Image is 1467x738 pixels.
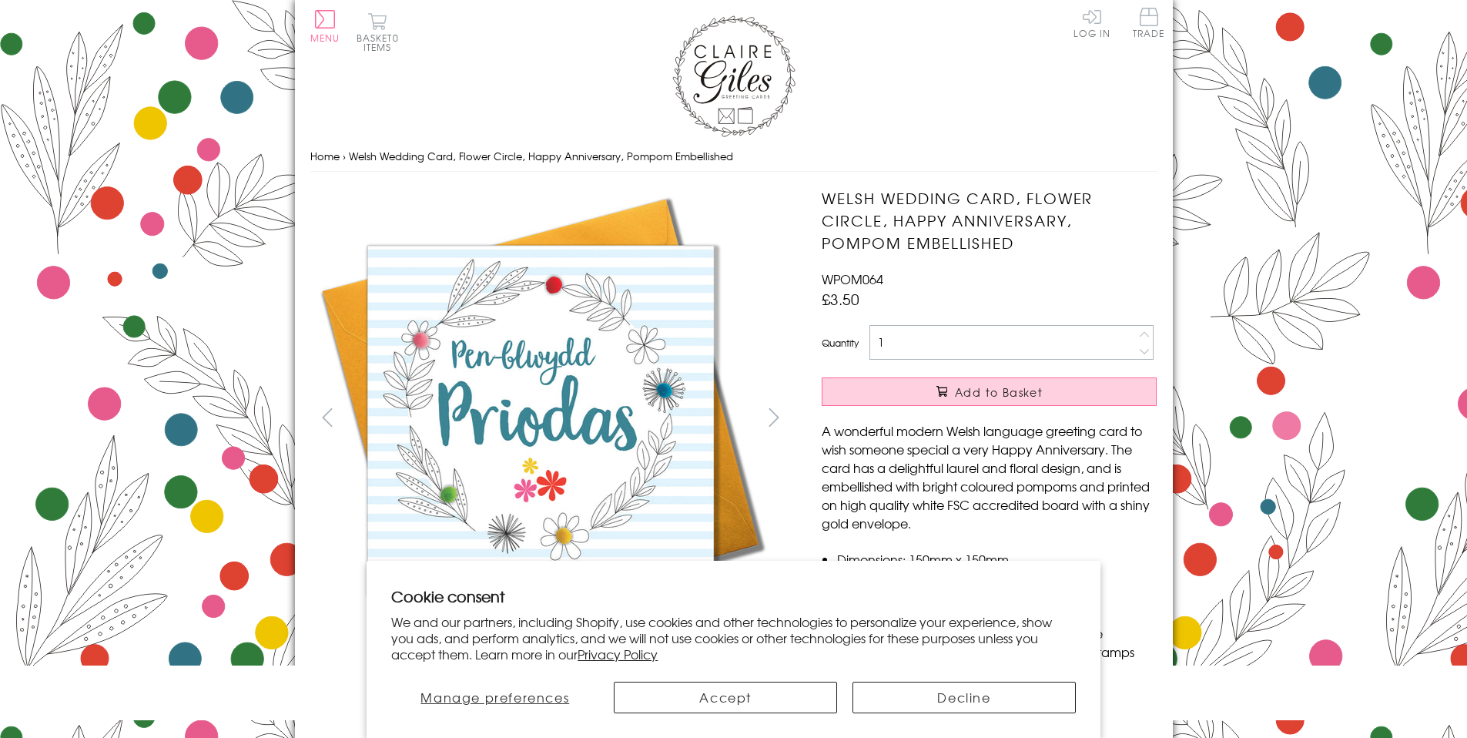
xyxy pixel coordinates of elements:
[852,682,1076,713] button: Decline
[420,688,569,706] span: Manage preferences
[822,288,859,310] span: £3.50
[672,15,795,137] img: Claire Giles Greetings Cards
[822,187,1157,253] h1: Welsh Wedding Card, Flower Circle, Happy Anniversary, Pompom Embellished
[391,585,1076,607] h2: Cookie consent
[955,384,1043,400] span: Add to Basket
[310,149,340,163] a: Home
[1073,8,1110,38] a: Log In
[822,270,883,288] span: WPOM064
[822,336,859,350] label: Quantity
[310,31,340,45] span: Menu
[578,645,658,663] a: Privacy Policy
[343,149,346,163] span: ›
[822,377,1157,406] button: Add to Basket
[310,187,772,649] img: Welsh Wedding Card, Flower Circle, Happy Anniversary, Pompom Embellished
[357,12,399,52] button: Basket0 items
[310,141,1157,173] nav: breadcrumbs
[391,682,598,713] button: Manage preferences
[349,149,733,163] span: Welsh Wedding Card, Flower Circle, Happy Anniversary, Pompom Embellished
[614,682,837,713] button: Accept
[837,550,1157,569] li: Dimensions: 150mm x 150mm
[310,10,340,42] button: Menu
[363,31,399,54] span: 0 items
[1133,8,1165,38] span: Trade
[310,400,345,434] button: prev
[756,400,791,434] button: next
[1133,8,1165,41] a: Trade
[822,421,1157,532] p: A wonderful modern Welsh language greeting card to wish someone special a very Happy Anniversary....
[391,614,1076,662] p: We and our partners, including Shopify, use cookies and other technologies to personalize your ex...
